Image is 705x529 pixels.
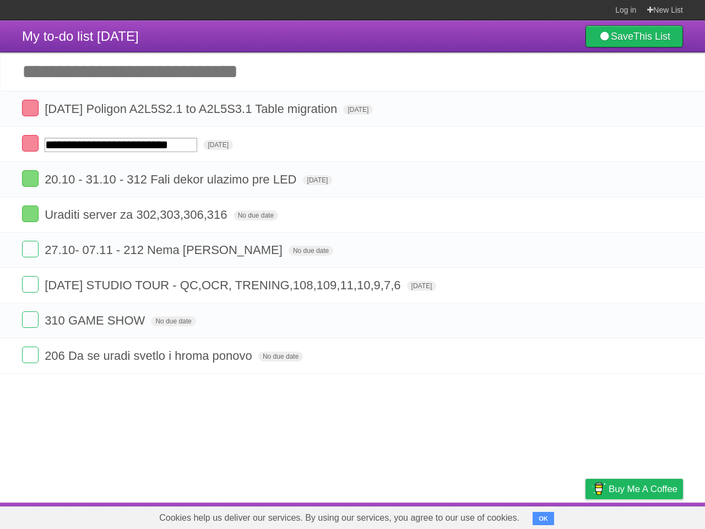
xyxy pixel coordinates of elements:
[22,311,39,328] label: Done
[22,135,39,152] label: Done
[148,507,530,529] span: Cookies help us deliver our services. By using our services, you agree to our use of cookies.
[22,276,39,293] label: Done
[591,479,606,498] img: Buy me a coffee
[22,206,39,222] label: Done
[203,140,233,150] span: [DATE]
[22,241,39,257] label: Done
[633,31,670,42] b: This List
[45,278,403,292] span: [DATE] STUDIO TOUR - QC,OCR, TRENING,108,109,11,10,9,7,6
[343,105,373,115] span: [DATE]
[45,314,148,327] span: 310 GAME SHOW
[45,243,285,257] span: 27.10- 07.11 - 212 Nema [PERSON_NAME]
[534,505,558,526] a: Terms
[45,102,340,116] span: [DATE] Poligon A2L5S2.1 to A2L5S3.1 Table migration
[585,479,683,499] a: Buy me a coffee
[475,505,520,526] a: Developers
[533,512,554,525] button: OK
[234,210,278,220] span: No due date
[22,29,139,44] span: My to-do list [DATE]
[45,208,230,222] span: Uraditi server za 302,303,306,316
[22,170,39,187] label: Done
[614,505,683,526] a: Suggest a feature
[45,349,255,363] span: 206 Da se uradi svetlo i hroma ponovo
[585,25,683,47] a: SaveThis List
[609,479,677,499] span: Buy me a coffee
[303,175,333,185] span: [DATE]
[407,281,437,291] span: [DATE]
[289,246,333,256] span: No due date
[22,347,39,363] label: Done
[258,352,303,361] span: No due date
[45,172,299,186] span: 20.10 - 31.10 - 312 Fali dekor ulazimo pre LED
[151,316,196,326] span: No due date
[571,505,600,526] a: Privacy
[439,505,462,526] a: About
[22,100,39,116] label: Done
